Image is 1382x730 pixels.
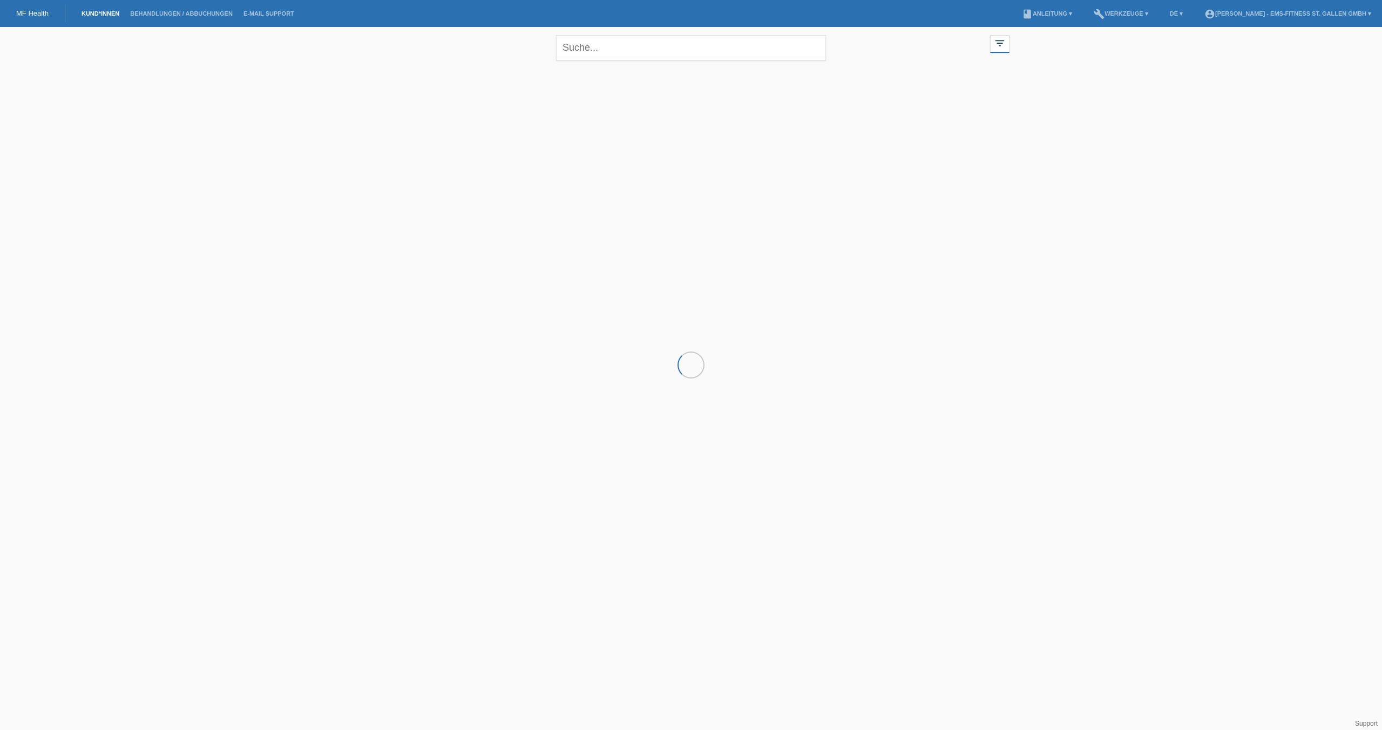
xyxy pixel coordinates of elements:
i: filter_list [994,37,1006,49]
a: buildWerkzeuge ▾ [1088,10,1154,17]
a: E-Mail Support [238,10,300,17]
i: account_circle [1204,9,1215,19]
a: DE ▾ [1164,10,1188,17]
a: bookAnleitung ▾ [1017,10,1078,17]
a: MF Health [16,9,49,17]
i: build [1094,9,1105,19]
input: Suche... [556,35,826,60]
i: book [1022,9,1033,19]
a: Behandlungen / Abbuchungen [125,10,238,17]
a: Support [1355,720,1378,727]
a: Kund*innen [76,10,125,17]
a: account_circle[PERSON_NAME] - EMS-Fitness St. Gallen GmbH ▾ [1199,10,1377,17]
